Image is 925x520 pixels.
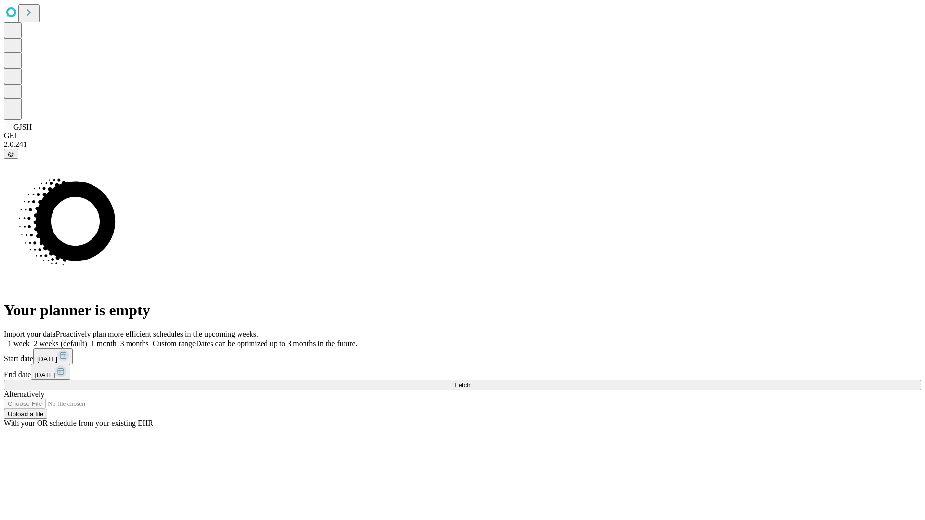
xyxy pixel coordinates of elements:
span: Dates can be optimized up to 3 months in the future. [196,339,357,348]
span: Custom range [153,339,196,348]
div: End date [4,364,921,380]
span: GJSH [13,123,32,131]
button: [DATE] [33,348,73,364]
span: Fetch [454,381,470,389]
span: 1 week [8,339,30,348]
button: Fetch [4,380,921,390]
button: Upload a file [4,409,47,419]
span: 3 months [120,339,149,348]
span: 1 month [91,339,117,348]
h1: Your planner is empty [4,301,921,319]
div: GEI [4,131,921,140]
span: Import your data [4,330,56,338]
div: Start date [4,348,921,364]
span: With your OR schedule from your existing EHR [4,419,153,427]
button: @ [4,149,18,159]
button: [DATE] [31,364,70,380]
div: 2.0.241 [4,140,921,149]
span: [DATE] [37,355,57,363]
span: Proactively plan more efficient schedules in the upcoming weeks. [56,330,258,338]
span: [DATE] [35,371,55,378]
span: 2 weeks (default) [34,339,87,348]
span: @ [8,150,14,157]
span: Alternatively [4,390,44,398]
